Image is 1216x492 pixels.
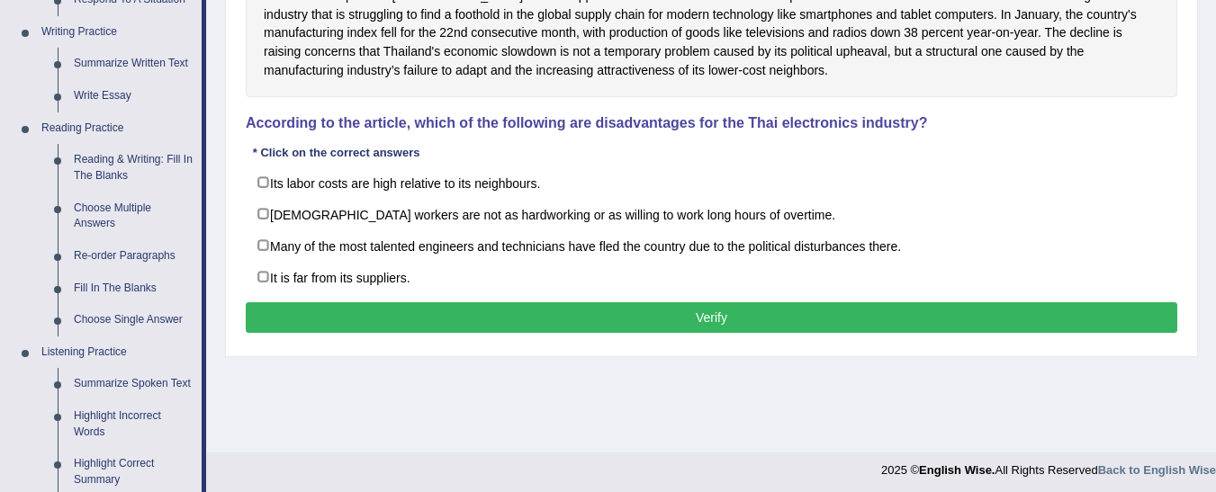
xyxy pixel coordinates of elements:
[246,166,1177,199] label: Its labor costs are high relative to its neighbours.
[33,112,202,145] a: Reading Practice
[919,463,995,477] strong: English Wise.
[33,16,202,49] a: Writing Practice
[66,80,202,112] a: Write Essay
[246,198,1177,230] label: [DEMOGRAPHIC_DATA] workers are not as hardworking or as willing to work long hours of overtime.
[246,229,1177,262] label: Many of the most talented engineers and technicians have fled the country due to the political di...
[66,144,202,192] a: Reading & Writing: Fill In The Blanks
[881,452,1216,479] div: 2025 © All Rights Reserved
[66,240,202,273] a: Re-order Paragraphs
[246,115,1177,131] h4: According to the article, which of the following are disadvantages for the Thai electronics indus...
[66,400,202,448] a: Highlight Incorrect Words
[33,336,202,369] a: Listening Practice
[66,48,202,80] a: Summarize Written Text
[246,261,1177,293] label: It is far from its suppliers.
[66,273,202,305] a: Fill In The Blanks
[1098,463,1216,477] a: Back to English Wise
[66,368,202,400] a: Summarize Spoken Text
[66,192,202,240] a: Choose Multiple Answers
[246,302,1177,333] button: Verify
[66,304,202,336] a: Choose Single Answer
[246,145,427,162] div: * Click on the correct answers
